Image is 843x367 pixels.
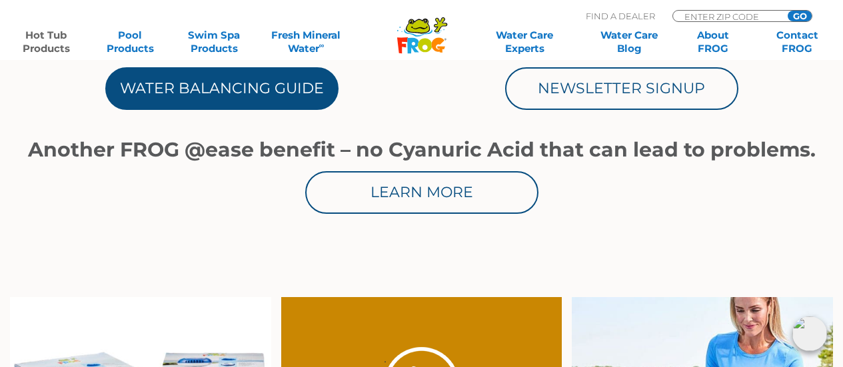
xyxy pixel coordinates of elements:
[22,139,822,161] h1: Another FROG @ease benefit – no Cyanuric Acid that can lead to problems.
[13,29,79,55] a: Hot TubProducts
[683,11,773,22] input: Zip Code Form
[319,41,325,50] sup: ∞
[596,29,662,55] a: Water CareBlog
[764,29,830,55] a: ContactFROG
[97,29,163,55] a: PoolProducts
[472,29,578,55] a: Water CareExperts
[680,29,746,55] a: AboutFROG
[505,67,738,110] a: Newsletter Signup
[788,11,812,21] input: GO
[265,29,347,55] a: Fresh MineralWater∞
[305,171,538,214] a: Learn More
[586,10,655,22] p: Find A Dealer
[181,29,247,55] a: Swim SpaProducts
[105,67,339,110] a: Water Balancing Guide
[792,316,827,351] img: openIcon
